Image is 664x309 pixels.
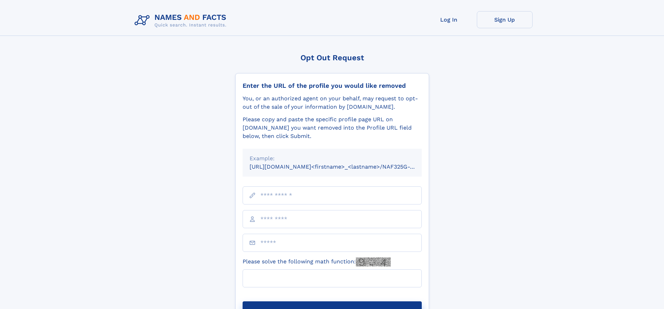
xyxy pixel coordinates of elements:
[243,94,422,111] div: You, or an authorized agent on your behalf, may request to opt-out of the sale of your informatio...
[243,115,422,140] div: Please copy and paste the specific profile page URL on [DOMAIN_NAME] you want removed into the Pr...
[477,11,533,28] a: Sign Up
[235,53,429,62] div: Opt Out Request
[250,154,415,163] div: Example:
[243,82,422,90] div: Enter the URL of the profile you would like removed
[250,163,435,170] small: [URL][DOMAIN_NAME]<firstname>_<lastname>/NAF325G-xxxxxxxx
[243,257,391,266] label: Please solve the following math function:
[132,11,232,30] img: Logo Names and Facts
[421,11,477,28] a: Log In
